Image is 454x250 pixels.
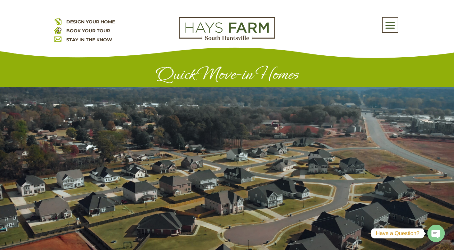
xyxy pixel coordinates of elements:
[66,37,112,43] a: STAY IN THE KNOW
[54,65,400,87] h1: Quick Move-in Homes
[179,36,275,42] a: hays farm homes huntsville development
[66,28,110,34] a: BOOK YOUR TOUR
[54,26,61,34] img: book your home tour
[179,17,275,40] img: Logo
